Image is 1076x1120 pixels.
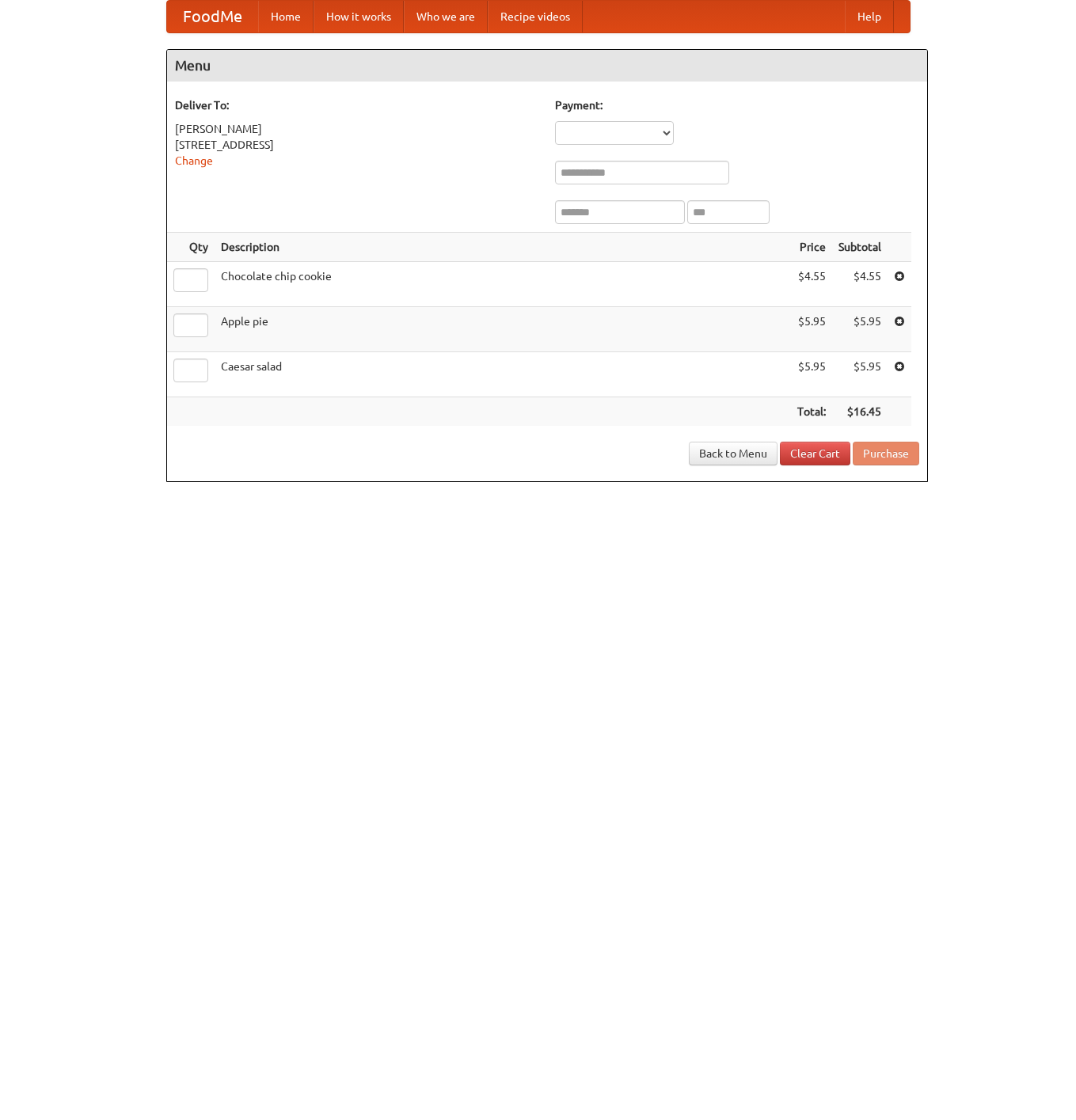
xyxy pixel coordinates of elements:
[215,307,791,352] td: Apple pie
[791,352,832,397] td: $5.95
[175,154,213,167] a: Change
[832,307,888,352] td: $5.95
[791,262,832,307] td: $4.55
[791,233,832,262] th: Price
[175,121,539,137] div: [PERSON_NAME]
[832,397,888,427] th: $16.45
[791,397,832,427] th: Total:
[488,1,583,32] a: Recipe videos
[167,50,927,82] h4: Menu
[791,307,832,352] td: $5.95
[314,1,404,32] a: How it works
[689,442,778,465] a: Back to Menu
[167,233,215,262] th: Qty
[404,1,488,32] a: Who we are
[845,1,894,32] a: Help
[258,1,314,32] a: Home
[780,442,850,465] a: Clear Cart
[555,97,919,113] h5: Payment:
[832,262,888,307] td: $4.55
[215,352,791,397] td: Caesar salad
[832,233,888,262] th: Subtotal
[215,233,791,262] th: Description
[215,262,791,307] td: Chocolate chip cookie
[853,442,919,465] button: Purchase
[175,97,539,113] h5: Deliver To:
[167,1,258,32] a: FoodMe
[832,352,888,397] td: $5.95
[175,137,539,153] div: [STREET_ADDRESS]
